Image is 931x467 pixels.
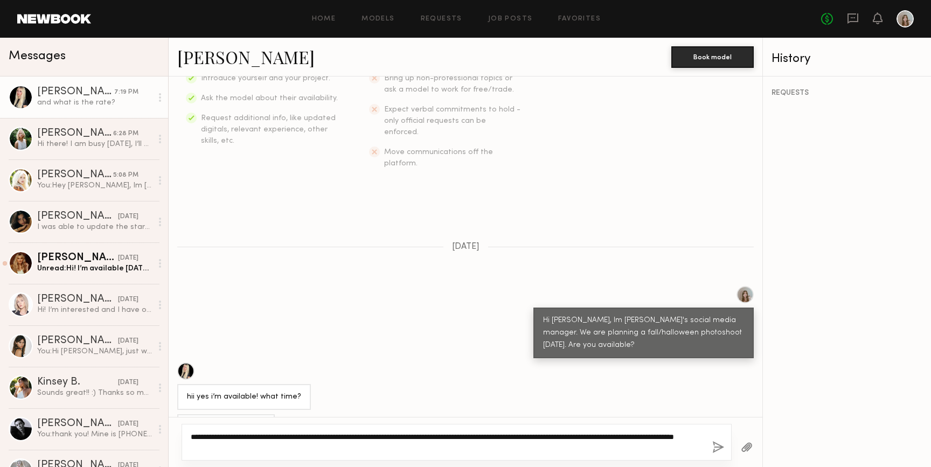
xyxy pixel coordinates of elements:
span: Introduce yourself and your project. [201,75,330,82]
a: Models [362,16,394,23]
div: [PERSON_NAME] [37,253,118,263]
div: [PERSON_NAME] [37,128,113,139]
div: [DATE] [118,212,138,222]
div: [PERSON_NAME] [37,87,114,97]
div: [PERSON_NAME] [37,419,118,429]
div: 7:19 PM [114,87,138,97]
a: Job Posts [488,16,533,23]
div: I was able to update the start and end time in my end! Thank you so soooo much for [DATE] girl! i... [37,222,152,232]
div: and what is the rate? [37,97,152,108]
div: 6:28 PM [113,129,138,139]
div: [DATE] [118,336,138,346]
div: History [772,53,922,65]
span: Move communications off the platform. [384,149,493,167]
a: Favorites [558,16,601,23]
a: Book model [671,52,754,61]
div: You: Hi [PERSON_NAME], just wanted to check in. Also want to make adjustments on the potential da... [37,346,152,357]
div: REQUESTS [772,89,922,97]
span: Request additional info, like updated digitals, relevant experience, other skills, etc. [201,115,336,144]
div: 5:08 PM [113,170,138,180]
div: Kinsey B. [37,377,118,388]
div: [PERSON_NAME] [37,294,118,305]
a: [PERSON_NAME] [177,45,315,68]
span: Expect verbal commitments to hold - only official requests can be enforced. [384,106,520,136]
a: Home [312,16,336,23]
div: [PERSON_NAME] [37,170,113,180]
span: [DATE] [452,242,480,252]
div: hii yes i’m available! what time? [187,391,301,403]
div: [PERSON_NAME] [37,211,118,222]
div: Hi [PERSON_NAME], Im [PERSON_NAME]'s social media manager. We are planning a fall/halloween photo... [543,315,744,352]
button: Book model [671,46,754,68]
span: Messages [9,50,66,62]
span: Ask the model about their availability. [201,95,338,102]
div: You: Hey [PERSON_NAME], Im [PERSON_NAME]'s social media manager. We are planning a fall/halloween... [37,180,152,191]
div: [DATE] [118,253,138,263]
div: [DATE] [118,419,138,429]
div: Hi! I’m interested and I have open availability this weekend/[DATE]! [37,305,152,315]
div: [PERSON_NAME] [37,336,118,346]
div: Hi there! I am busy [DATE], I’ll be around [DATE] however! [37,139,152,149]
div: Sounds great!! :) Thanks so much!! [37,388,152,398]
a: Requests [421,16,462,23]
div: [DATE] [118,378,138,388]
div: You: thank you! Mine is [PHONE_NUMBER] [37,429,152,440]
div: Unread: Hi! I’m available [DATE] and [DATE]! [37,263,152,274]
div: [DATE] [118,295,138,305]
